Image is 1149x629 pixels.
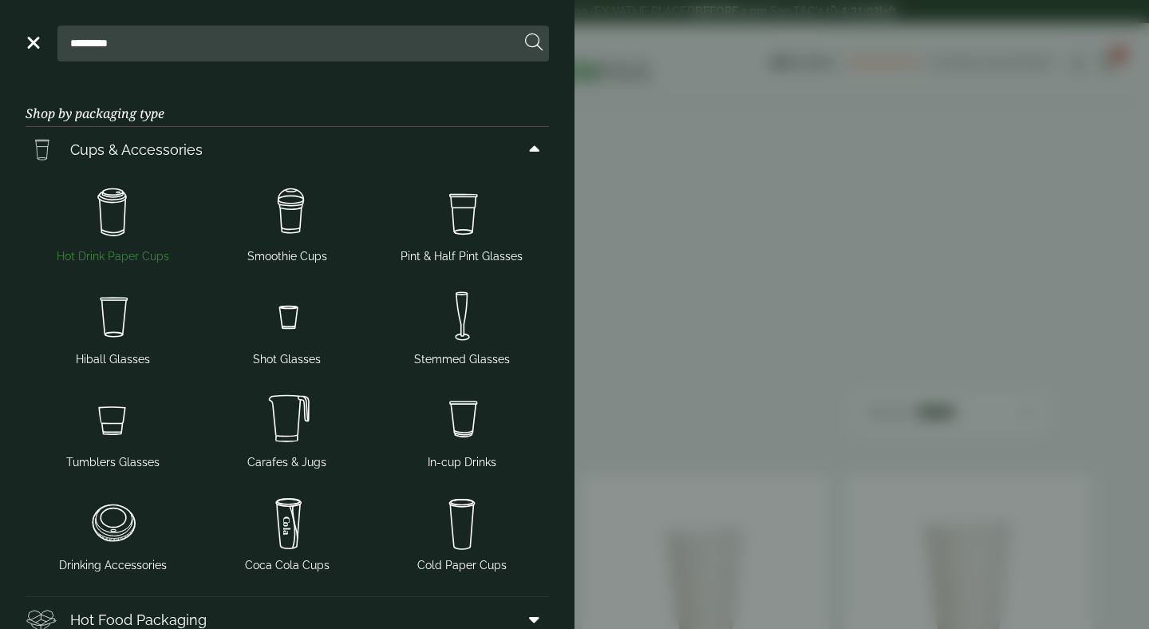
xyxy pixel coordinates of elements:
[32,178,194,268] a: Hot Drink Paper Cups
[207,487,369,577] a: Coca Cola Cups
[26,127,549,172] a: Cups & Accessories
[247,248,327,265] span: Smoothie Cups
[381,487,543,577] a: Cold Paper Cups
[401,248,523,265] span: Pint & Half Pint Glasses
[245,557,330,574] span: Coca Cola Cups
[381,284,543,348] img: Stemmed_glass.svg
[76,351,150,368] span: Hiball Glasses
[32,281,194,371] a: Hiball Glasses
[207,178,369,268] a: Smoothie Cups
[207,387,369,451] img: JugsNcaraffes.svg
[381,181,543,245] img: PintNhalf_cup.svg
[381,384,543,474] a: In-cup Drinks
[428,454,496,471] span: In-cup Drinks
[26,133,57,165] img: PintNhalf_cup.svg
[381,490,543,554] img: plain-soda-cup.svg
[32,490,194,554] img: Lids_accessories.svg
[59,557,167,574] span: Drinking Accessories
[32,487,194,577] a: Drinking Accessories
[207,490,369,554] img: cola.svg
[26,81,549,127] h3: Shop by packaging type
[414,351,510,368] span: Stemmed Glasses
[207,181,369,245] img: Smoothie_cups.svg
[207,284,369,348] img: Shot_glass.svg
[66,454,160,471] span: Tumblers Glasses
[32,387,194,451] img: Tumbler_glass.svg
[32,181,194,245] img: HotDrink_paperCup.svg
[70,139,203,160] span: Cups & Accessories
[381,178,543,268] a: Pint & Half Pint Glasses
[381,387,543,451] img: Incup_drinks.svg
[417,557,507,574] span: Cold Paper Cups
[253,351,321,368] span: Shot Glasses
[32,284,194,348] img: Hiball.svg
[57,248,169,265] span: Hot Drink Paper Cups
[381,281,543,371] a: Stemmed Glasses
[207,384,369,474] a: Carafes & Jugs
[32,384,194,474] a: Tumblers Glasses
[247,454,326,471] span: Carafes & Jugs
[207,281,369,371] a: Shot Glasses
